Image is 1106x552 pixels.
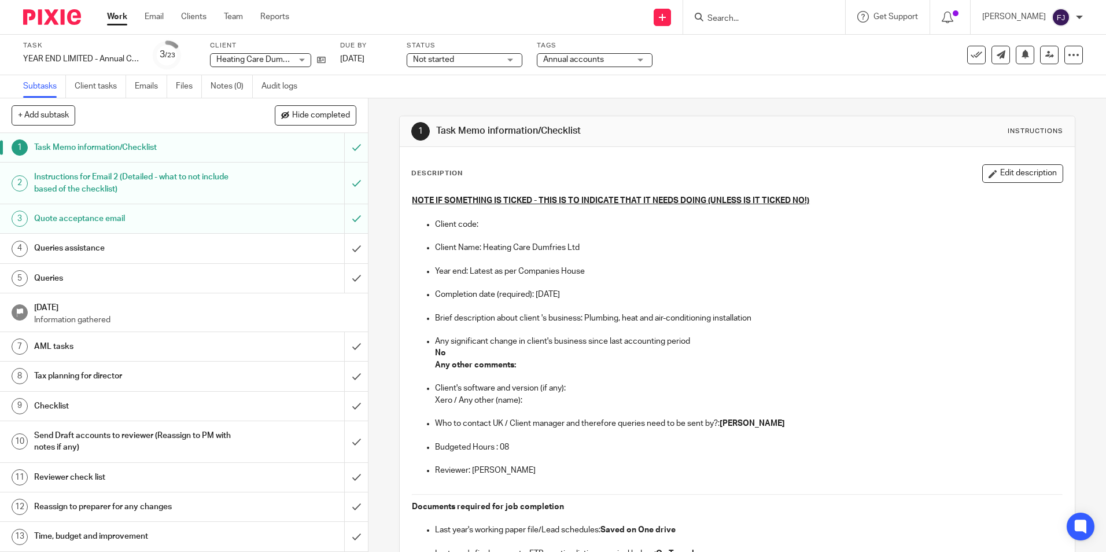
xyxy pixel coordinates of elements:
a: Team [224,11,243,23]
h1: Task Memo information/Checklist [34,139,233,156]
p: Budgeted Hours : 08 [435,441,1062,453]
div: 10 [12,433,28,450]
label: Due by [340,41,392,50]
p: [PERSON_NAME] [982,11,1046,23]
p: Who to contact UK / Client manager and therefore queries need to be sent by?: [435,418,1062,429]
strong: Documents required for job completion [412,503,564,511]
a: Files [176,75,202,98]
span: Not started [413,56,454,64]
a: Work [107,11,127,23]
div: 8 [12,368,28,384]
label: Task [23,41,139,50]
h1: Task Memo information/Checklist [436,125,762,137]
div: 4 [12,241,28,257]
a: Subtasks [23,75,66,98]
img: svg%3E [1052,8,1070,27]
a: Reports [260,11,289,23]
span: [DATE] [340,55,364,63]
button: + Add subtask [12,105,75,125]
span: Hide completed [292,111,350,120]
div: Instructions [1008,127,1063,136]
div: 7 [12,338,28,355]
u: NOTE IF SOMETHING IS TICKED - THIS IS TO INDICATE THAT IT NEEDS DOING (UNLESS IS IT TICKED NO!) [412,197,809,205]
strong: Saved on One drive [600,526,676,534]
p: Information gathered [34,314,357,326]
p: Last year's working paper file/Lead schedules: [435,524,1062,536]
h1: Queries [34,270,233,287]
h1: Quote acceptance email [34,210,233,227]
a: Client tasks [75,75,126,98]
p: Reviewer: [PERSON_NAME] [435,465,1062,476]
p: Client code: [435,219,1062,230]
strong: No [435,349,446,357]
h1: Reassign to preparer for any changes [34,498,233,516]
p: Xero / Any other (name): [435,395,1062,406]
div: 1 [411,122,430,141]
h1: Tax planning for director [34,367,233,385]
small: /23 [165,52,175,58]
span: Heating Care Dumfries Ltd [216,56,313,64]
h1: Instructions for Email 2 (Detailed - what to not include based of the checklist) [34,168,233,198]
span: Annual accounts [543,56,604,64]
p: Completion date (required): [DATE] [435,289,1062,300]
h1: Send Draft accounts to reviewer (Reassign to PM with notes if any) [34,427,233,457]
label: Status [407,41,522,50]
a: Notes (0) [211,75,253,98]
p: Client Name: Heating Care Dumfries Ltd [435,242,1062,253]
h1: Reviewer check list [34,469,233,486]
span: Get Support [873,13,918,21]
h1: [DATE] [34,299,357,314]
label: Tags [537,41,652,50]
p: Brief description about client 's business: Plumbing, heat and air-conditioning installation [435,312,1062,324]
a: Clients [181,11,207,23]
p: Client's software and version (if any): [435,382,1062,394]
strong: Any other comments: [435,361,516,369]
div: 3 [12,211,28,227]
div: 9 [12,398,28,414]
a: Emails [135,75,167,98]
p: Any significant change in client's business since last accounting period [435,336,1062,347]
input: Search [706,14,810,24]
p: Description [411,169,463,178]
button: Hide completed [275,105,356,125]
a: Audit logs [261,75,306,98]
button: Edit description [982,164,1063,183]
p: Year end: Latest as per Companies House [435,266,1062,277]
h1: Queries assistance [34,240,233,257]
div: 1 [12,139,28,156]
div: 3 [160,48,175,61]
div: 13 [12,529,28,545]
div: YEAR END LIMITED - Annual COMPANY accounts and CT600 return [23,53,139,65]
img: Pixie [23,9,81,25]
h1: Checklist [34,398,233,415]
strong: [PERSON_NAME] [720,419,785,428]
h1: AML tasks [34,338,233,355]
label: Client [210,41,326,50]
h1: Time, budget and improvement [34,528,233,545]
div: 12 [12,499,28,515]
a: Email [145,11,164,23]
div: 5 [12,270,28,286]
div: 2 [12,175,28,192]
div: 11 [12,469,28,485]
